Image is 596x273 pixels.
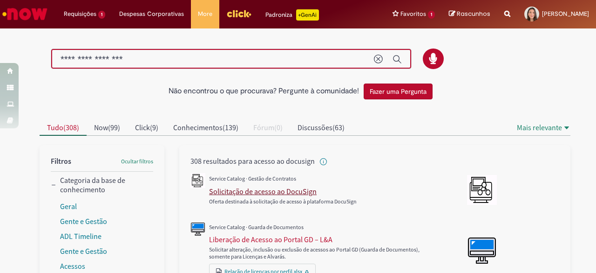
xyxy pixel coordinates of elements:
[296,9,319,21] p: +GenAi
[1,5,49,23] img: ServiceNow
[542,10,589,18] span: [PERSON_NAME]
[400,9,426,19] span: Favoritos
[449,10,490,19] a: Rascunhos
[198,9,212,19] span: More
[226,7,251,21] img: click_logo_yellow_360x200.png
[64,9,96,19] span: Requisições
[364,84,433,99] button: Fazer uma Pergunta
[265,9,319,21] div: Padroniza
[428,11,435,19] span: 1
[169,87,359,96] h2: Não encontrou o que procurava? Pergunte à comunidade!
[119,9,184,19] span: Despesas Corporativas
[457,9,490,18] span: Rascunhos
[98,11,105,19] span: 1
